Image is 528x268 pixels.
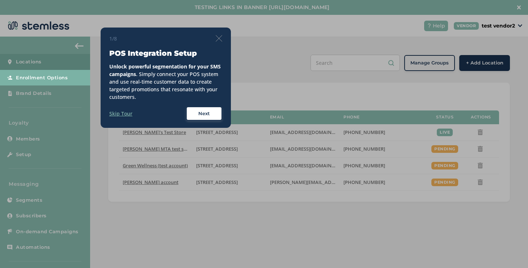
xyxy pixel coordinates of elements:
[109,48,222,58] h3: POS Integration Setup
[109,110,132,117] label: Skip Tour
[16,74,68,81] span: Enrollment Options
[216,35,222,42] img: icon-close-thin-accent-606ae9a3.svg
[198,110,210,117] span: Next
[186,106,222,121] button: Next
[109,63,221,78] strong: Unlock powerful segmentation for your SMS campaigns
[492,233,528,268] iframe: Chat Widget
[109,35,117,42] span: 1/8
[109,63,222,101] div: . Simply connect your POS system and use real-time customer data to create targeted promotions th...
